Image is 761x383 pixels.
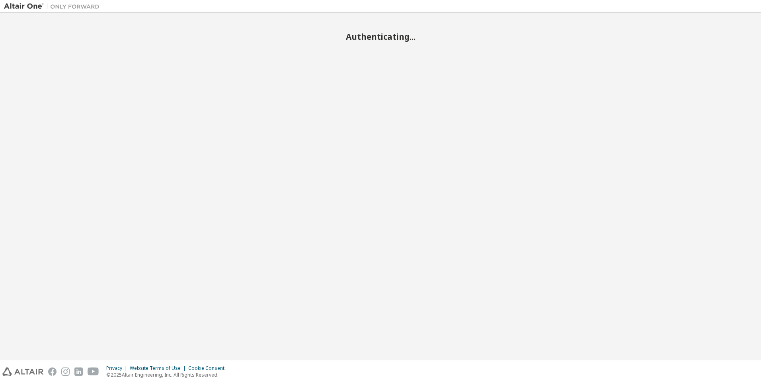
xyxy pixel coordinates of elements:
[4,2,103,10] img: Altair One
[88,367,99,376] img: youtube.svg
[106,365,130,371] div: Privacy
[74,367,83,376] img: linkedin.svg
[4,31,757,42] h2: Authenticating...
[61,367,70,376] img: instagram.svg
[130,365,188,371] div: Website Terms of Use
[106,371,229,378] p: © 2025 Altair Engineering, Inc. All Rights Reserved.
[188,365,229,371] div: Cookie Consent
[2,367,43,376] img: altair_logo.svg
[48,367,57,376] img: facebook.svg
